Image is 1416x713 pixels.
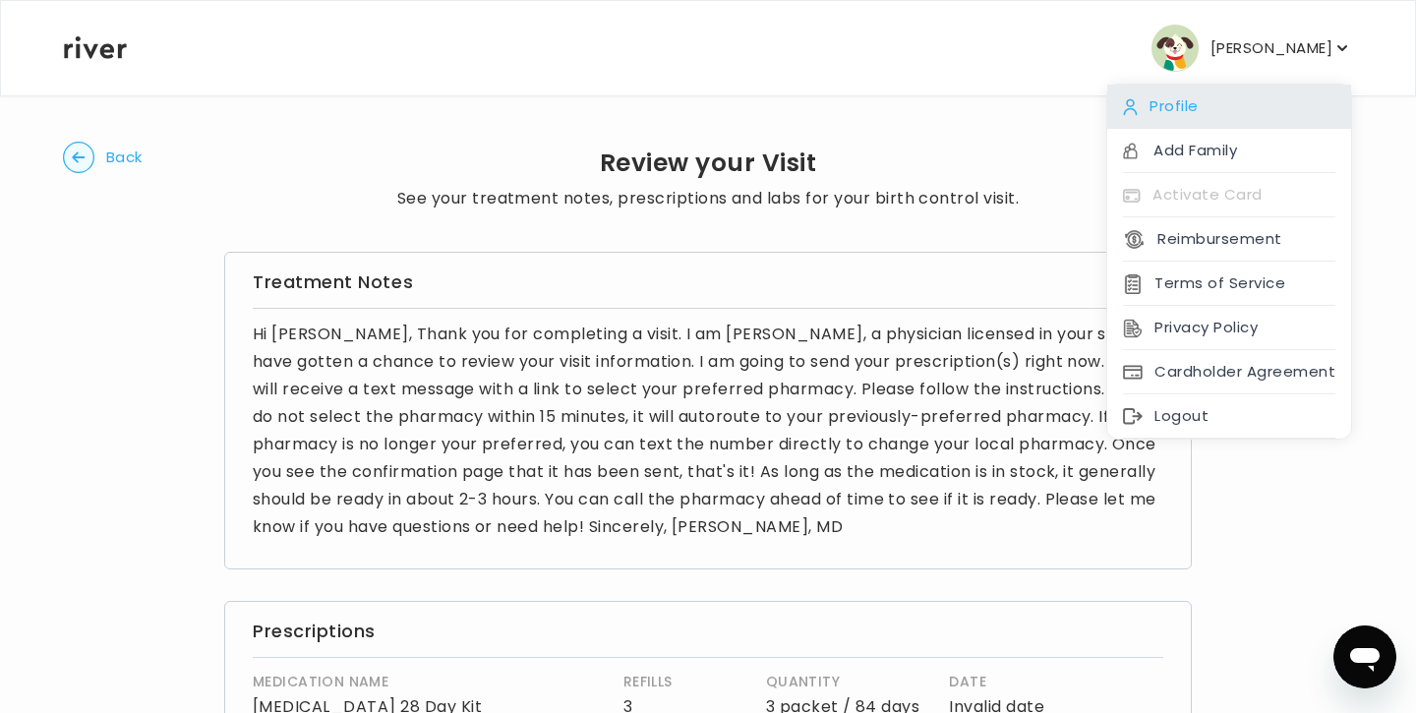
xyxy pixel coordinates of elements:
h3: Treatment Notes [253,268,1163,296]
h4: DATE [949,670,1072,693]
h3: Prescriptions [253,618,1163,645]
button: Back [63,142,143,173]
div: Activate Card [1107,173,1351,217]
p: Hi [PERSON_NAME], Thank you for completing a visit. I am [PERSON_NAME], a physician licensed in y... [253,321,1163,541]
h4: MEDICATION NAME [253,670,604,693]
div: Add Family [1107,129,1351,173]
h4: QUANTITY [766,670,930,693]
h2: Review your Visit [397,149,1019,177]
div: Privacy Policy [1107,306,1351,350]
p: [PERSON_NAME] [1210,34,1332,62]
h4: REFILLS [623,670,746,693]
div: Logout [1107,394,1351,439]
button: Reimbursement [1123,225,1281,253]
p: See your treatment notes, prescriptions and labs for your birth control visit. [397,185,1019,212]
iframe: Button to launch messaging window [1333,625,1396,688]
div: Profile [1107,85,1351,129]
span: Back [106,144,143,171]
img: user avatar [1151,25,1199,72]
button: user avatar[PERSON_NAME] [1151,25,1352,72]
div: Terms of Service [1107,262,1351,306]
div: Cardholder Agreement [1107,350,1351,394]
